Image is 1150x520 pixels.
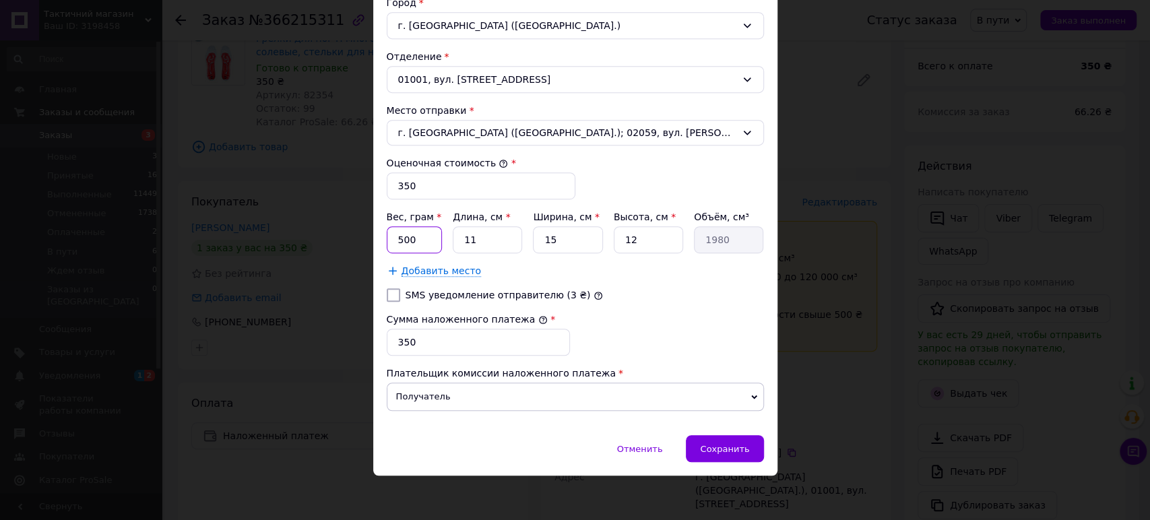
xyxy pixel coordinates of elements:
span: Добавить место [402,265,482,277]
span: Отменить [617,444,663,454]
span: Получатель [387,383,764,411]
span: Плательщик комиссии наложенного платежа [387,368,616,379]
label: Длина, см [453,212,510,222]
span: г. [GEOGRAPHIC_DATA] ([GEOGRAPHIC_DATA].); 02059, вул. [PERSON_NAME][STREET_ADDRESS] [398,126,736,139]
div: Объём, см³ [694,210,763,224]
label: Высота, см [614,212,676,222]
div: Место отправки [387,104,764,117]
div: Отделение [387,50,764,63]
label: Сумма наложенного платежа [387,314,548,325]
label: Ширина, см [533,212,599,222]
label: Оценочная стоимость [387,158,509,168]
label: Вес, грам [387,212,442,222]
span: Сохранить [700,444,749,454]
label: SMS уведомление отправителю (3 ₴) [406,290,591,300]
div: 01001, вул. [STREET_ADDRESS] [387,66,764,93]
div: г. [GEOGRAPHIC_DATA] ([GEOGRAPHIC_DATA].) [387,12,764,39]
